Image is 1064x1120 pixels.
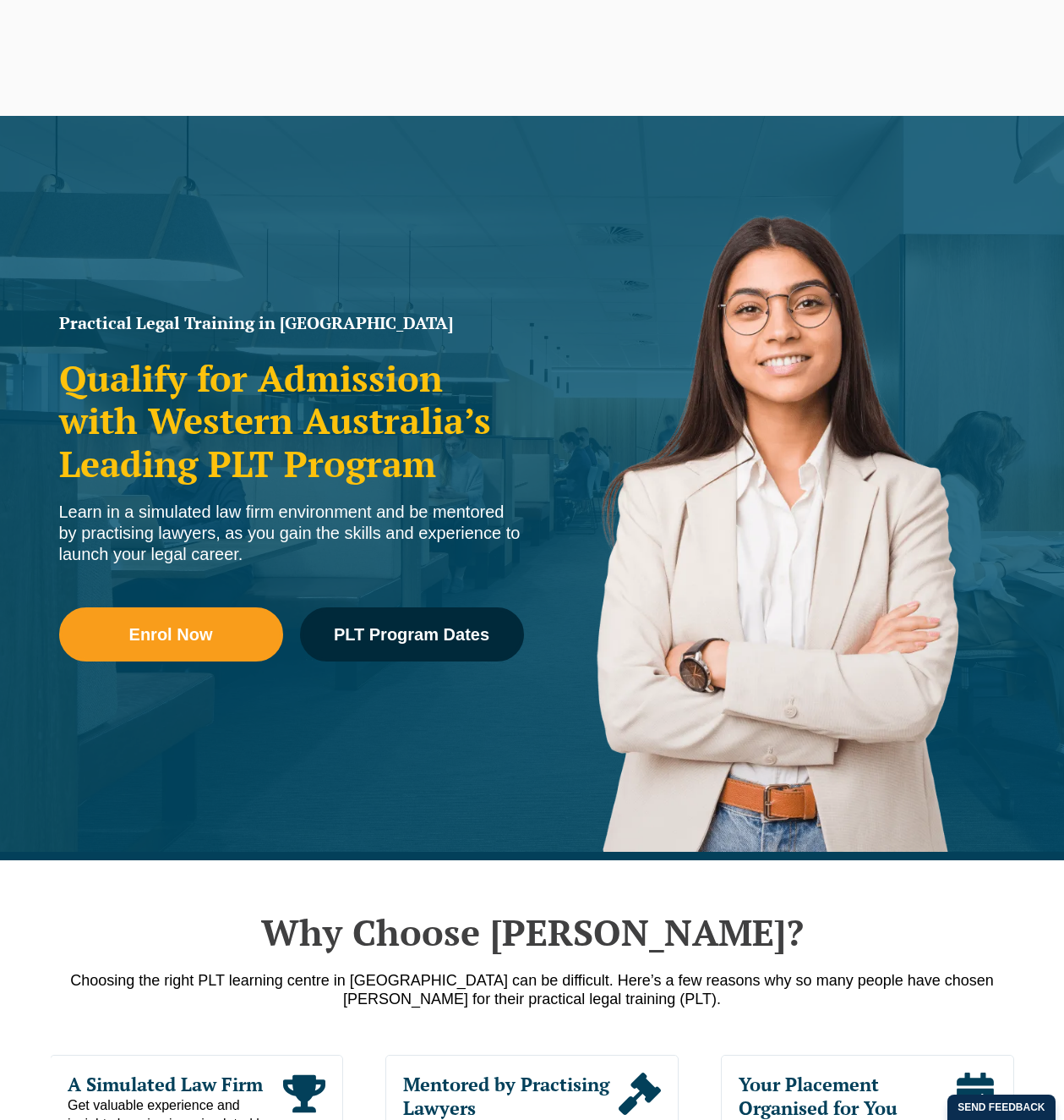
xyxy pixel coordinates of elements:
[51,911,1014,953] h2: Why Choose [PERSON_NAME]?
[334,626,489,643] span: PLT Program Dates
[59,607,283,662] a: Enrol Now
[59,502,524,565] div: Learn in a simulated law firm environment and be mentored by practising lawyers, as you gain the ...
[68,1073,283,1096] span: A Simulated Law Firm
[51,971,1014,1008] p: Choosing the right PLT learning centre in [GEOGRAPHIC_DATA] can be difficult. Here’s a few reason...
[739,1073,954,1120] span: Your Placement Organised for You
[129,626,213,643] span: Enrol Now
[59,357,524,485] h2: Qualify for Admission with Western Australia’s Leading PLT Program
[300,607,524,662] a: PLT Program Dates
[59,315,524,332] h1: Practical Legal Training in [GEOGRAPHIC_DATA]
[403,1073,619,1120] span: Mentored by Practising Lawyers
